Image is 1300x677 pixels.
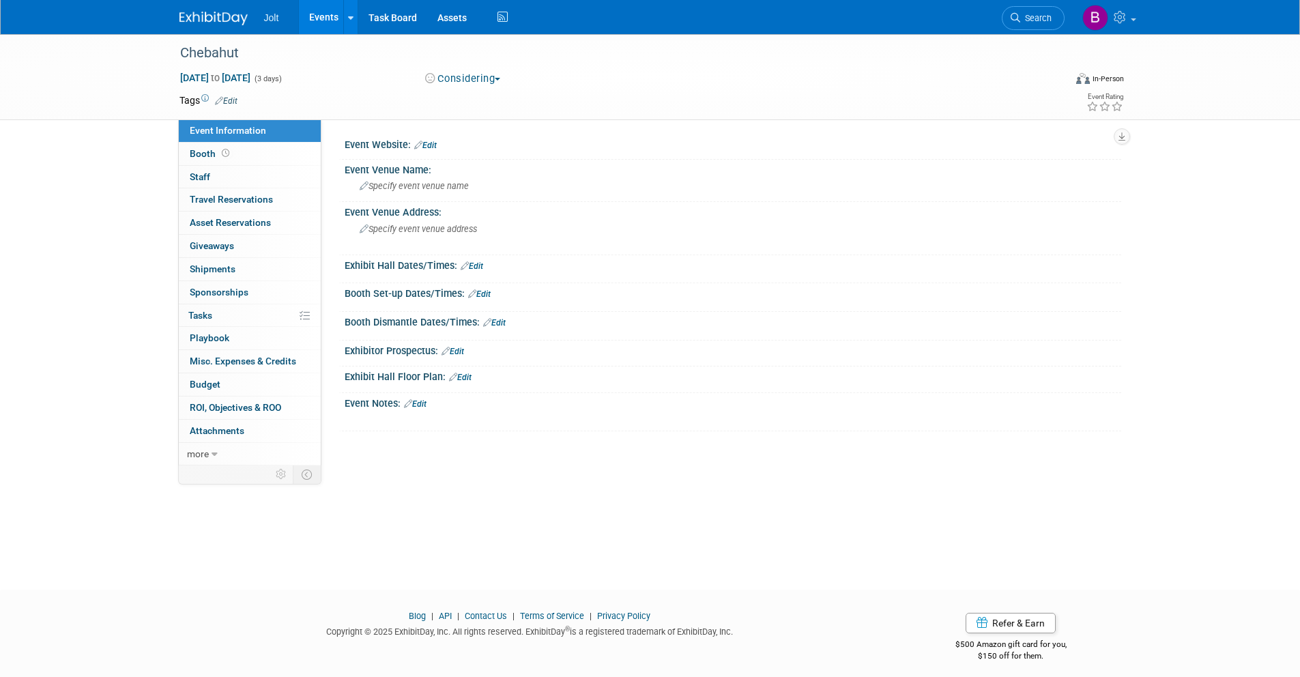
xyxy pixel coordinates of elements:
div: Event Notes: [345,393,1121,411]
span: Tasks [188,310,212,321]
span: [DATE] [DATE] [179,72,251,84]
div: Exhibitor Prospectus: [345,341,1121,358]
span: Asset Reservations [190,217,271,228]
a: Privacy Policy [597,611,650,621]
span: | [509,611,518,621]
span: Misc. Expenses & Credits [190,356,296,366]
a: Giveaways [179,235,321,257]
div: Copyright © 2025 ExhibitDay, Inc. All rights reserved. ExhibitDay is a registered trademark of Ex... [179,622,881,638]
td: Tags [179,93,237,107]
a: API [439,611,452,621]
div: Event Venue Address: [345,202,1121,219]
img: Format-Inperson.png [1076,73,1090,84]
a: Misc. Expenses & Credits [179,350,321,373]
sup: ® [565,625,570,633]
span: Booth not reserved yet [219,148,232,158]
a: Edit [461,261,483,271]
td: Toggle Event Tabs [293,465,321,483]
span: Booth [190,148,232,159]
a: Contact Us [465,611,507,621]
span: | [428,611,437,621]
a: Attachments [179,420,321,442]
div: In-Person [1092,74,1124,84]
img: Brooke Valderrama [1082,5,1108,31]
span: Staff [190,171,210,182]
a: Travel Reservations [179,188,321,211]
a: more [179,443,321,465]
a: Edit [449,373,472,382]
td: Personalize Event Tab Strip [270,465,293,483]
span: Travel Reservations [190,194,273,205]
a: Edit [442,347,464,356]
div: $150 off for them. [901,650,1121,662]
div: Booth Dismantle Dates/Times: [345,312,1121,330]
span: Specify event venue name [360,181,469,191]
div: Booth Set-up Dates/Times: [345,283,1121,301]
a: Playbook [179,327,321,349]
span: Budget [190,379,220,390]
a: Staff [179,166,321,188]
span: Jolt [264,12,279,23]
div: Event Format [984,71,1125,91]
a: Shipments [179,258,321,280]
a: Edit [414,141,437,150]
a: Terms of Service [520,611,584,621]
img: ExhibitDay [179,12,248,25]
div: Event Venue Name: [345,160,1121,177]
a: Budget [179,373,321,396]
span: Search [1020,13,1052,23]
span: more [187,448,209,459]
span: | [586,611,595,621]
a: Event Information [179,119,321,142]
span: Specify event venue address [360,224,477,234]
a: Tasks [179,304,321,327]
a: Sponsorships [179,281,321,304]
span: (3 days) [253,74,282,83]
a: Edit [483,318,506,328]
a: Blog [409,611,426,621]
a: Edit [215,96,237,106]
span: Attachments [190,425,244,436]
div: Exhibit Hall Floor Plan: [345,366,1121,384]
div: Event Rating [1086,93,1123,100]
a: Booth [179,143,321,165]
div: Chebahut [175,41,1044,66]
div: Exhibit Hall Dates/Times: [345,255,1121,273]
a: Asset Reservations [179,212,321,234]
span: Playbook [190,332,229,343]
button: Considering [420,72,506,86]
div: $500 Amazon gift card for you, [901,630,1121,661]
span: to [209,72,222,83]
span: ROI, Objectives & ROO [190,402,281,413]
span: Event Information [190,125,266,136]
span: | [454,611,463,621]
a: Search [1002,6,1065,30]
a: Edit [468,289,491,299]
a: Edit [404,399,427,409]
a: ROI, Objectives & ROO [179,397,321,419]
a: Refer & Earn [966,613,1056,633]
span: Sponsorships [190,287,248,298]
div: Event Website: [345,134,1121,152]
span: Giveaways [190,240,234,251]
span: Shipments [190,263,235,274]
